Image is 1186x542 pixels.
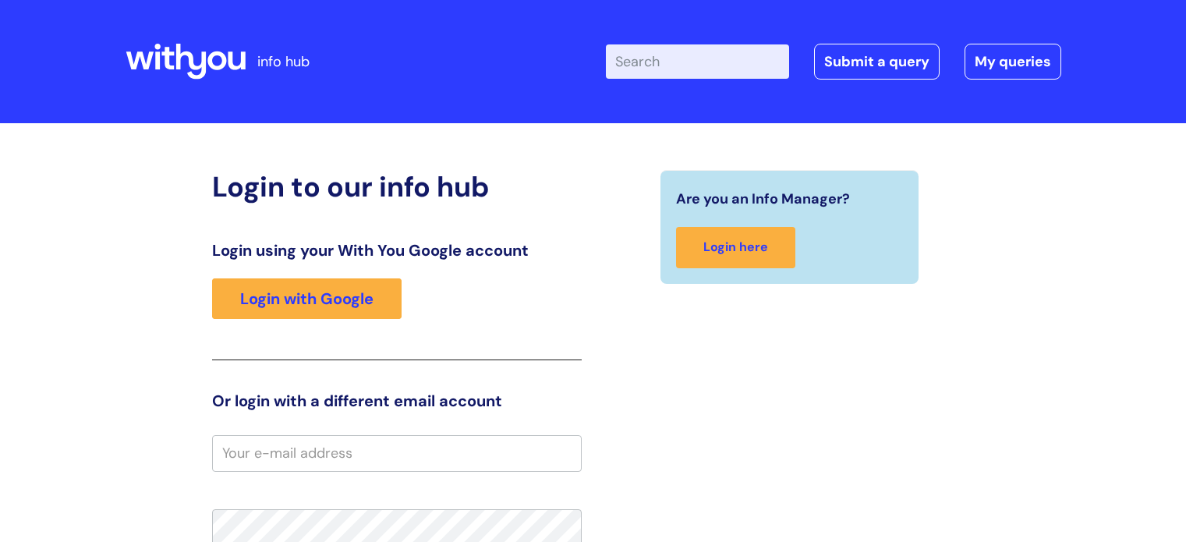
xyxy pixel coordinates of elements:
[814,44,940,80] a: Submit a query
[676,186,850,211] span: Are you an Info Manager?
[212,391,582,410] h3: Or login with a different email account
[676,227,795,268] a: Login here
[606,44,789,79] input: Search
[257,49,310,74] p: info hub
[212,241,582,260] h3: Login using your With You Google account
[212,278,402,319] a: Login with Google
[212,170,582,204] h2: Login to our info hub
[965,44,1061,80] a: My queries
[212,435,582,471] input: Your e-mail address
